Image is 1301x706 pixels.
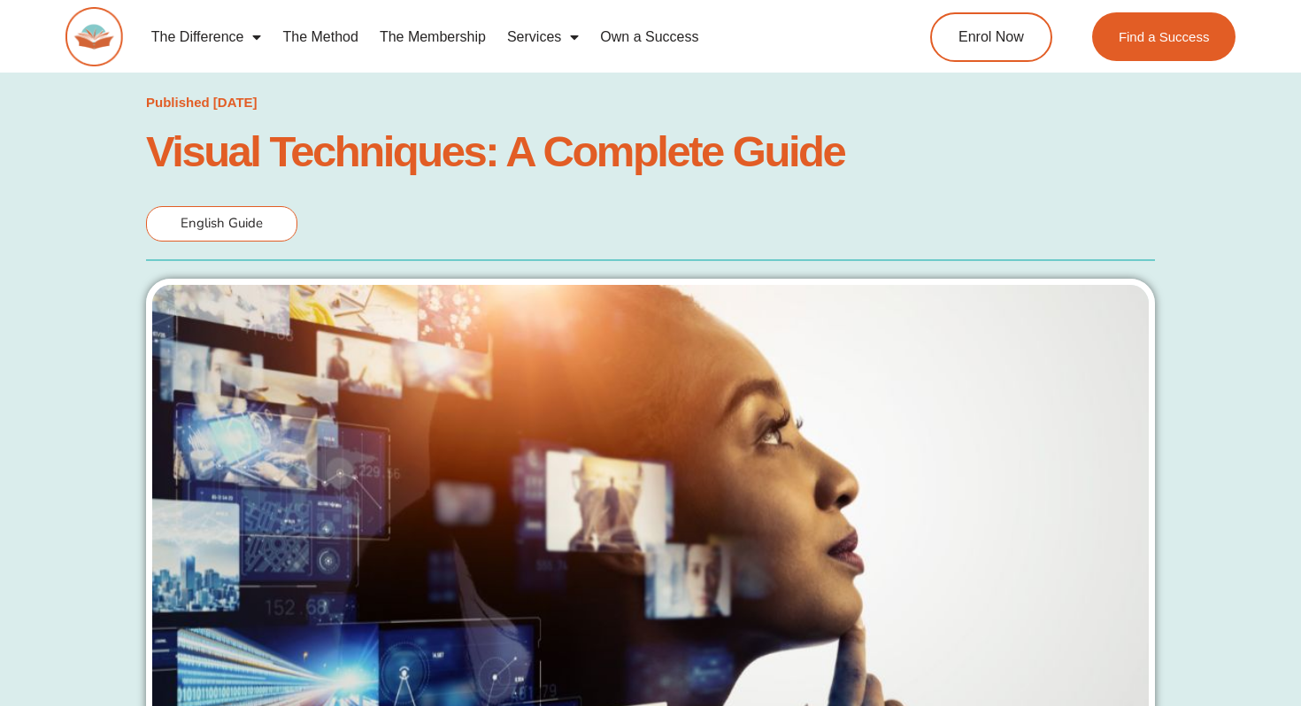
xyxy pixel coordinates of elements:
[146,90,258,115] a: Published [DATE]
[369,17,497,58] a: The Membership
[213,95,258,110] time: [DATE]
[958,30,1024,44] span: Enrol Now
[497,17,589,58] a: Services
[1092,12,1236,61] a: Find a Success
[272,17,368,58] a: The Method
[589,17,709,58] a: Own a Success
[181,214,263,232] span: English Guide
[141,17,864,58] nav: Menu
[930,12,1052,62] a: Enrol Now
[146,95,210,110] span: Published
[146,132,1155,171] h1: Visual Techniques: A Complete Guide
[141,17,273,58] a: The Difference
[1119,30,1210,43] span: Find a Success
